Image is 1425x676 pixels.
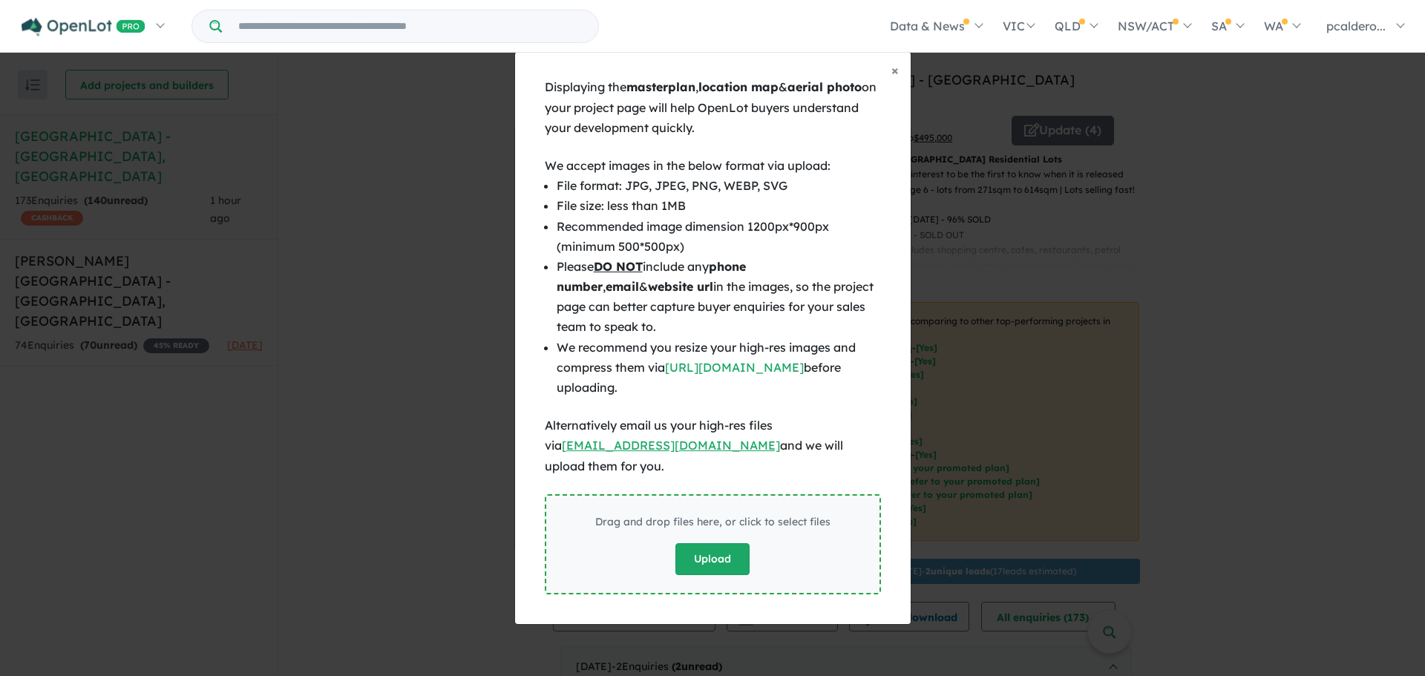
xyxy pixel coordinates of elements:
[787,79,862,94] b: aerial photo
[594,259,643,274] u: DO NOT
[557,196,881,216] li: File size: less than 1MB
[698,79,779,94] b: location map
[648,279,713,294] b: website url
[557,217,881,257] li: Recommended image dimension 1200px*900px (minimum 500*500px)
[1326,19,1386,33] span: pcaldero...
[595,513,831,531] div: Drag and drop files here, or click to select files
[225,10,595,42] input: Try estate name, suburb, builder or developer
[626,79,695,94] b: masterplan
[562,438,780,453] a: [EMAIL_ADDRESS][DOMAIN_NAME]
[675,543,750,575] button: Upload
[545,156,881,176] div: We accept images in the below format via upload:
[557,257,881,338] li: Please include any , & in the images, so the project page can better capture buyer enquiries for ...
[557,338,881,398] li: We recommend you resize your high-res images and compress them via before uploading.
[545,77,881,138] div: Displaying the , & on your project page will help OpenLot buyers understand your development quic...
[606,279,639,294] b: email
[545,416,881,476] div: Alternatively email us your high-res files via and we will upload them for you.
[557,176,881,196] li: File format: JPG, JPEG, PNG, WEBP, SVG
[22,18,145,36] img: Openlot PRO Logo White
[665,360,804,375] a: [URL][DOMAIN_NAME]
[891,62,899,79] span: ×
